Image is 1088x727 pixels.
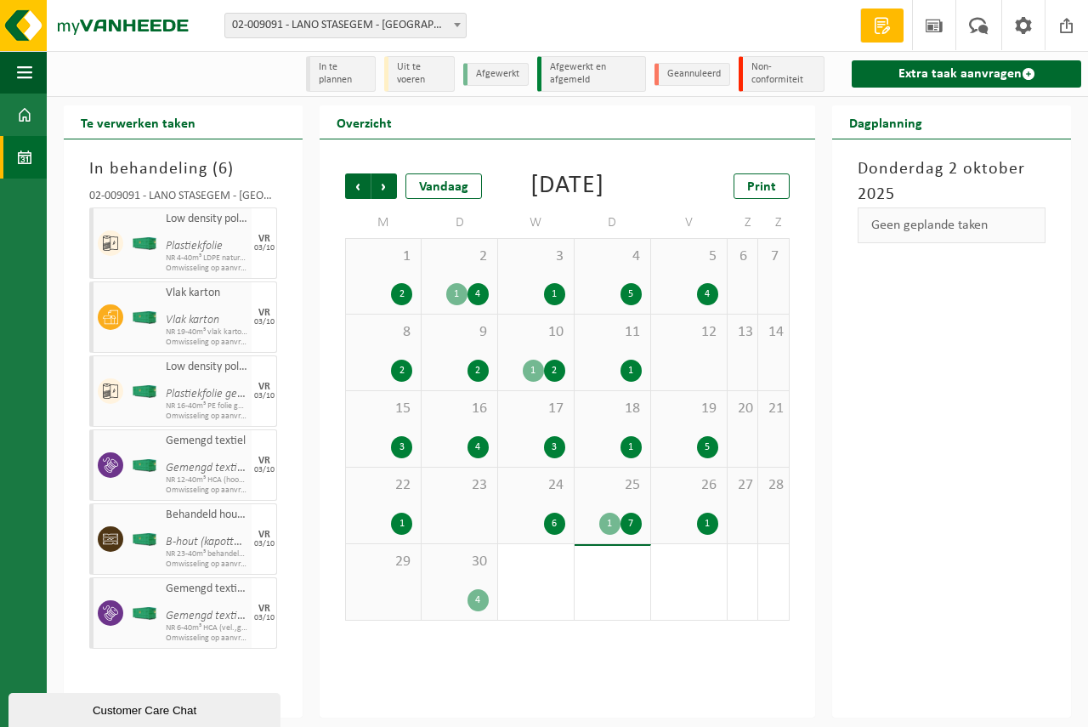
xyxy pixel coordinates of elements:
img: HK-XC-40-GN-00 [132,607,157,620]
img: HK-XC-40-GN-00 [132,459,157,472]
span: 25 [583,476,642,495]
div: 4 [467,589,489,611]
div: 03/10 [254,614,275,622]
span: 18 [583,400,642,418]
span: Omwisseling op aanvraag [166,486,247,496]
td: Z [728,207,759,238]
div: 4 [467,436,489,458]
div: [DATE] [530,173,604,199]
span: 23 [430,476,489,495]
td: Z [758,207,790,238]
span: 3 [507,247,565,266]
span: 6 [218,161,228,178]
span: 4 [583,247,642,266]
li: Non-conformiteit [739,56,824,92]
td: D [575,207,651,238]
div: 1 [697,513,718,535]
span: 11 [583,323,642,342]
div: VR [258,234,270,244]
span: Vlak karton [166,287,247,300]
span: 5 [660,247,718,266]
span: 8 [354,323,412,342]
div: Vandaag [405,173,482,199]
h2: Dagplanning [832,105,939,139]
div: 2 [391,360,412,382]
span: Gemengd textiel [166,434,247,448]
div: 03/10 [254,244,275,253]
li: In te plannen [306,56,377,92]
td: D [422,207,498,238]
span: 28 [767,476,780,495]
span: 15 [354,400,412,418]
span: 21 [767,400,780,418]
div: 03/10 [254,540,275,548]
span: 1 [354,247,412,266]
td: W [498,207,575,238]
img: HK-XC-40-GN-00 [132,237,157,250]
div: 1 [599,513,620,535]
div: 5 [620,283,642,305]
div: VR [258,382,270,392]
span: 24 [507,476,565,495]
div: VR [258,604,270,614]
span: Gemengd textiel, tuft (rol) [166,582,247,596]
span: 10 [507,323,565,342]
h2: Te verwerken taken [64,105,212,139]
span: 9 [430,323,489,342]
h2: Overzicht [320,105,409,139]
div: 1 [544,283,565,305]
span: 17 [507,400,565,418]
div: 1 [620,436,642,458]
span: 2 [430,247,489,266]
li: Afgewerkt en afgemeld [537,56,646,92]
div: 03/10 [254,466,275,474]
div: 4 [467,283,489,305]
div: 02-009091 - LANO STASEGEM - [GEOGRAPHIC_DATA] [89,190,277,207]
span: 02-009091 - LANO STASEGEM - HARELBEKE [225,14,466,37]
span: NR 19-40m³ vlak karton-poort 504 [166,327,247,338]
a: Print [734,173,790,199]
span: 13 [736,323,750,342]
span: 26 [660,476,718,495]
iframe: chat widget [8,690,284,727]
span: 27 [736,476,750,495]
i: Gemengd textielafval (HCA) [166,610,298,622]
div: 2 [391,283,412,305]
span: Vorige [345,173,371,199]
a: Extra taak aanvragen [852,60,1081,88]
span: Omwisseling op aanvraag [166,412,247,422]
div: 03/10 [254,318,275,327]
div: 4 [697,283,718,305]
td: M [345,207,422,238]
span: NR 16-40m³ PE folie gekleurd-poort 307 [166,401,247,412]
span: 14 [767,323,780,342]
div: 3 [544,436,565,458]
i: B-hout (kapotte paletten) [166,536,286,548]
span: 02-009091 - LANO STASEGEM - HARELBEKE [224,13,467,38]
h3: In behandeling ( ) [89,156,277,182]
img: HK-XC-40-GN-00 [132,533,157,546]
div: 1 [391,513,412,535]
span: Low density polyethyleen (LDPE) folie, los, naturel/gekleurd (80/20) [166,361,247,374]
span: 22 [354,476,412,495]
span: 6 [736,247,750,266]
span: Volgende [371,173,397,199]
h3: Donderdag 2 oktober 2025 [858,156,1045,207]
span: 7 [767,247,780,266]
span: Print [747,180,776,194]
span: 20 [736,400,750,418]
i: Plastiekfolie [166,240,223,253]
span: 29 [354,553,412,571]
span: NR 6-40m³ HCA (vel.,gem.textiel, tuft(rol))-binnen poort 101 [166,623,247,633]
span: NR 23-40m³ behandeld hout (B)-poort 501 [166,549,247,559]
span: 19 [660,400,718,418]
span: 12 [660,323,718,342]
div: 5 [697,436,718,458]
span: NR 4-40m³ LDPE naturel (balen)-poort 400 A [166,253,247,264]
img: HK-XC-40-GN-00 [132,385,157,398]
li: Uit te voeren [384,56,455,92]
div: 2 [467,360,489,382]
span: Omwisseling op aanvraag [166,559,247,570]
span: 30 [430,553,489,571]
